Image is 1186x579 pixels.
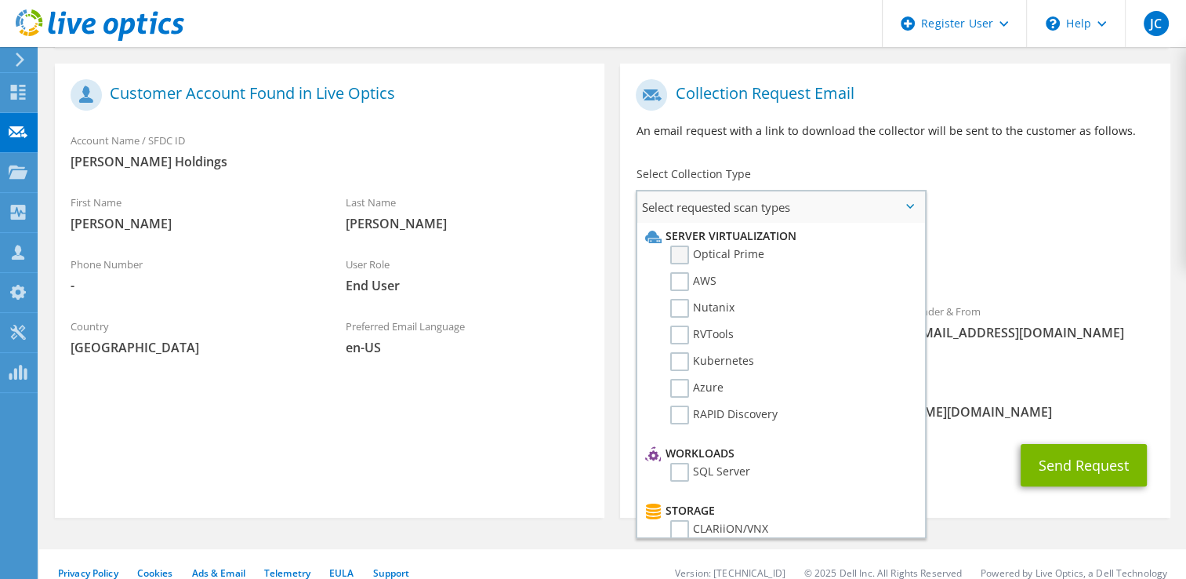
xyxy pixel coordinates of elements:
h1: Collection Request Email [636,79,1146,111]
li: Storage [641,501,916,520]
span: - [71,277,314,294]
div: Requested Collections [620,229,1170,287]
span: JC [1144,11,1169,36]
span: [PERSON_NAME] [346,215,589,232]
button: Send Request [1021,444,1147,486]
span: End User [346,277,589,294]
div: To [620,295,895,366]
div: Account Name / SFDC ID [55,124,604,178]
label: RVTools [670,326,734,344]
div: First Name [55,186,330,240]
div: Phone Number [55,248,330,302]
div: User Role [330,248,605,302]
div: Sender & From [895,295,1170,349]
span: [PERSON_NAME] Holdings [71,153,589,170]
div: Last Name [330,186,605,240]
h1: Customer Account Found in Live Optics [71,79,581,111]
span: Select requested scan types [637,191,923,223]
label: SQL Server [670,463,750,482]
li: Server Virtualization [641,227,916,246]
label: RAPID Discovery [670,406,778,424]
span: [PERSON_NAME] [71,215,314,232]
span: [GEOGRAPHIC_DATA] [71,339,314,356]
div: Preferred Email Language [330,310,605,364]
label: Optical Prime [670,246,764,264]
li: Workloads [641,444,916,463]
label: CLARiiON/VNX [670,520,768,539]
svg: \n [1046,16,1060,31]
label: AWS [670,272,716,291]
label: Azure [670,379,724,398]
p: An email request with a link to download the collector will be sent to the customer as follows. [636,122,1154,140]
label: Nutanix [670,299,734,318]
div: Country [55,310,330,364]
span: [EMAIL_ADDRESS][DOMAIN_NAME] [911,324,1155,341]
label: Select Collection Type [636,166,750,182]
div: CC & Reply To [620,374,1170,428]
label: Kubernetes [670,352,754,371]
span: en-US [346,339,589,356]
